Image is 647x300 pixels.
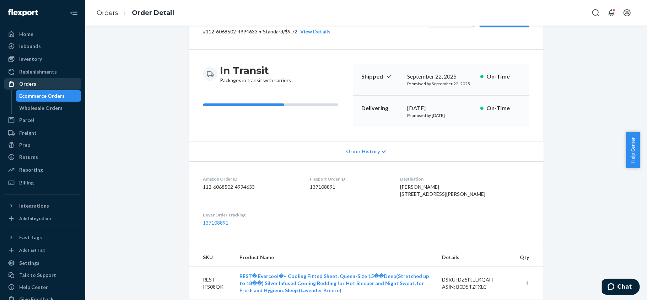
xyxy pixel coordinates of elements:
[4,177,81,188] a: Billing
[436,248,514,267] th: Details
[234,248,436,267] th: Product Name
[486,104,521,112] p: On-Time
[620,6,634,20] button: Open account menu
[189,267,234,300] td: REST-IFS08QK
[203,176,299,182] dt: Amazon Order ID
[602,279,640,296] iframe: Opens a widget where you can chat to one of our agents
[203,212,299,218] dt: Buyer Order Tracking
[4,127,81,139] a: Freight
[19,154,38,161] div: Returns
[604,6,619,20] button: Open notifications
[67,6,81,20] button: Close Navigation
[408,104,475,112] div: [DATE]
[19,55,42,63] div: Inventory
[259,28,262,34] span: •
[203,220,229,226] a: 137108891
[19,80,36,87] div: Orders
[4,28,81,40] a: Home
[408,73,475,81] div: September 22, 2025
[408,81,475,87] p: Promised by September 22, 2025
[203,28,331,35] p: # 112-6068502-4994633 / $9.72
[19,247,45,253] div: Add Fast Tag
[4,66,81,77] a: Replenishments
[4,164,81,176] a: Reporting
[19,68,57,75] div: Replenishments
[442,283,509,290] div: ASIN: B0D5TZFXLC
[626,132,640,168] button: Help Center
[19,31,33,38] div: Home
[19,234,42,241] div: Fast Tags
[361,104,402,112] p: Delivering
[4,232,81,243] button: Fast Tags
[400,184,486,197] span: [PERSON_NAME] [STREET_ADDRESS][PERSON_NAME]
[19,284,48,291] div: Help Center
[19,129,37,136] div: Freight
[19,272,56,279] div: Talk to Support
[19,179,34,186] div: Billing
[4,139,81,151] a: Prep
[19,215,51,221] div: Add Integration
[4,151,81,163] a: Returns
[263,28,284,34] span: Standard
[132,9,174,17] a: Order Detail
[20,92,65,100] div: Ecommerce Orders
[4,41,81,52] a: Inbounds
[361,73,402,81] p: Shipped
[310,176,389,182] dt: Flexport Order ID
[19,117,34,124] div: Parcel
[16,90,81,102] a: Ecommerce Orders
[19,141,30,149] div: Prep
[514,267,543,300] td: 1
[189,248,234,267] th: SKU
[8,9,38,16] img: Flexport logo
[220,64,291,84] div: Packages in transit with carriers
[514,248,543,267] th: Qty
[4,53,81,65] a: Inventory
[220,64,291,77] h3: In Transit
[400,176,529,182] dt: Destination
[20,105,63,112] div: Wholesale Orders
[4,282,81,293] a: Help Center
[19,43,41,50] div: Inbounds
[298,28,331,35] button: View Details
[4,114,81,126] a: Parcel
[486,73,521,81] p: On-Time
[346,148,380,155] span: Order History
[4,78,81,90] a: Orders
[203,183,299,191] dd: 112-6068502-4994633
[4,214,81,223] a: Add Integration
[589,6,603,20] button: Open Search Box
[408,112,475,118] p: Promised by [DATE]
[4,269,81,281] button: Talk to Support
[19,202,49,209] div: Integrations
[19,166,43,173] div: Reporting
[4,246,81,255] a: Add Fast Tag
[16,102,81,114] a: Wholesale Orders
[19,259,39,267] div: Settings
[97,9,118,17] a: Orders
[442,276,509,283] div: DSKU: DZ5PJELKQAH
[4,200,81,211] button: Integrations
[239,273,429,293] a: REST� Evercool�+ Cooling Fitted Sheet, Queen-Size 15��Deep(Stretched up to 18��) Silver Infused C...
[4,257,81,269] a: Settings
[310,183,389,191] dd: 137108891
[91,2,180,23] ol: breadcrumbs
